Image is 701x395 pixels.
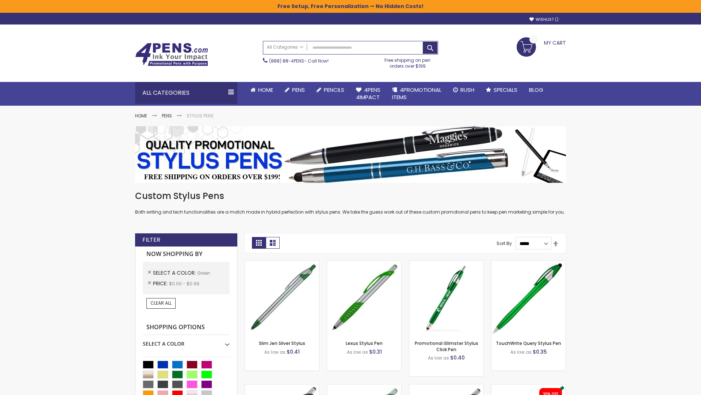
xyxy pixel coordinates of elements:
[480,82,523,98] a: Specials
[529,17,559,22] a: Wishlist
[245,82,279,98] a: Home
[245,260,319,267] a: Slim Jen Silver Stylus-Green
[350,82,386,106] a: 4Pens4impact
[169,281,199,287] span: $0.00 - $0.99
[346,340,383,346] a: Lexus Stylus Pen
[135,126,566,183] img: Stylus Pens
[523,82,549,98] a: Blog
[135,43,208,66] img: 4Pens Custom Pens and Promotional Products
[409,261,483,335] img: Promotional iSlimster Stylus Click Pen-Green
[292,86,305,94] span: Pens
[269,58,304,64] a: (888) 88-4PENS
[197,270,210,276] span: Green
[143,335,230,347] div: Select A Color
[529,86,543,94] span: Blog
[347,349,368,355] span: As low as
[153,280,169,287] span: Price
[327,260,401,267] a: Lexus Stylus Pen-Green
[264,349,286,355] span: As low as
[287,348,300,355] span: $0.41
[135,113,147,119] a: Home
[258,86,273,94] span: Home
[150,300,172,306] span: Clear All
[447,82,480,98] a: Rush
[497,240,512,247] label: Sort By
[369,348,382,355] span: $0.31
[327,261,401,335] img: Lexus Stylus Pen-Green
[245,384,319,390] a: Boston Stylus Pen-Green
[252,237,266,249] strong: Grid
[269,58,329,64] span: - Call Now!
[153,269,197,276] span: Select A Color
[428,355,449,361] span: As low as
[327,384,401,390] a: Boston Silver Stylus Pen-Green
[491,260,566,267] a: TouchWrite Query Stylus Pen-Green
[267,44,303,50] span: All Categories
[460,86,474,94] span: Rush
[491,384,566,390] a: iSlimster II - Full Color-Green
[533,348,547,355] span: $0.35
[494,86,517,94] span: Specials
[450,354,465,361] span: $0.40
[510,349,532,355] span: As low as
[491,261,566,335] img: TouchWrite Query Stylus Pen-Green
[377,54,438,69] div: Free shipping on pen orders over $199
[324,86,344,94] span: Pencils
[415,340,478,352] a: Promotional iSlimster Stylus Click Pen
[187,113,214,119] strong: Stylus Pens
[135,190,566,215] div: Both writing and tech functionalities are a match made in hybrid perfection with stylus pens. We ...
[409,384,483,390] a: Lexus Metallic Stylus Pen-Green
[311,82,350,98] a: Pencils
[162,113,172,119] a: Pens
[135,190,566,202] h1: Custom Stylus Pens
[146,298,176,308] a: Clear All
[263,41,307,53] a: All Categories
[143,320,230,335] strong: Shopping Options
[386,82,447,106] a: 4PROMOTIONALITEMS
[392,86,441,101] span: 4PROMOTIONAL ITEMS
[279,82,311,98] a: Pens
[259,340,305,346] a: Slim Jen Silver Stylus
[142,236,160,244] strong: Filter
[409,260,483,267] a: Promotional iSlimster Stylus Click Pen-Green
[245,261,319,335] img: Slim Jen Silver Stylus-Green
[496,340,561,346] a: TouchWrite Query Stylus Pen
[135,82,237,104] div: All Categories
[143,247,230,262] strong: Now Shopping by
[356,86,380,101] span: 4Pens 4impact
